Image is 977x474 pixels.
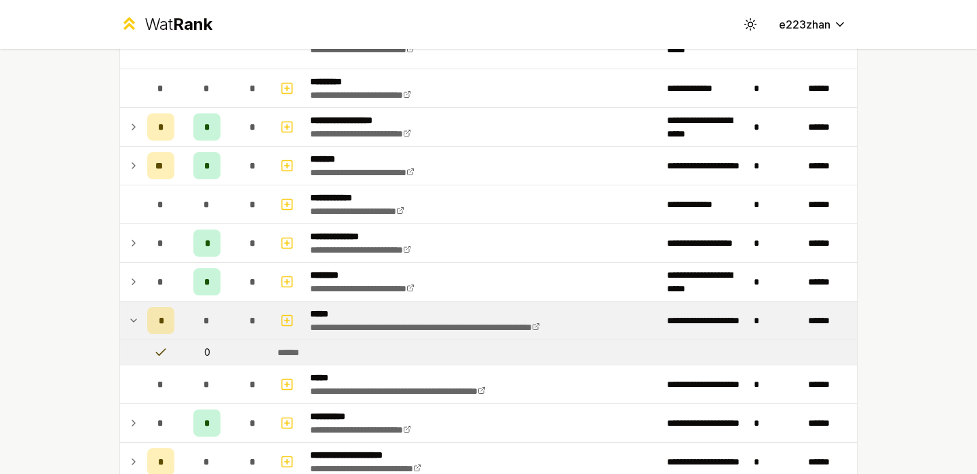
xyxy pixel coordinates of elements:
div: Wat [145,14,212,35]
a: WatRank [119,14,212,35]
span: e223zhan [779,16,830,33]
button: e223zhan [768,12,858,37]
span: Rank [173,14,212,34]
td: 0 [180,340,234,365]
